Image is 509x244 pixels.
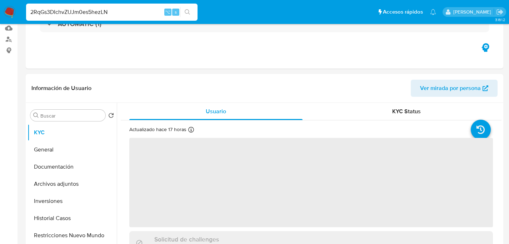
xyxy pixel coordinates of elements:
[495,17,505,23] span: 3.161.2
[28,193,117,210] button: Inversiones
[383,8,423,16] span: Accesos rápidos
[420,80,481,97] span: Ver mirada por persona
[28,158,117,175] button: Documentación
[129,126,186,133] p: Actualizado hace 17 horas
[129,138,493,227] span: ‌
[180,7,195,17] button: search-icon
[40,113,103,119] input: Buscar
[28,227,117,244] button: Restricciones Nuevo Mundo
[392,107,421,115] span: KYC Status
[108,113,114,120] button: Volver al orden por defecto
[430,9,436,15] a: Notificaciones
[175,9,177,15] span: s
[28,141,117,158] button: General
[26,8,198,17] input: Buscar usuario o caso...
[453,9,494,15] p: facundo.marin@mercadolibre.com
[28,175,117,193] button: Archivos adjuntos
[31,85,91,92] h1: Información de Usuario
[28,124,117,141] button: KYC
[496,8,504,16] a: Salir
[58,20,101,28] h3: AUTOMATIC (1)
[28,210,117,227] button: Historial Casos
[411,80,498,97] button: Ver mirada por persona
[33,113,39,118] button: Buscar
[154,235,219,243] h3: Solicitud de challenges
[206,107,226,115] span: Usuario
[165,9,170,15] span: ⌥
